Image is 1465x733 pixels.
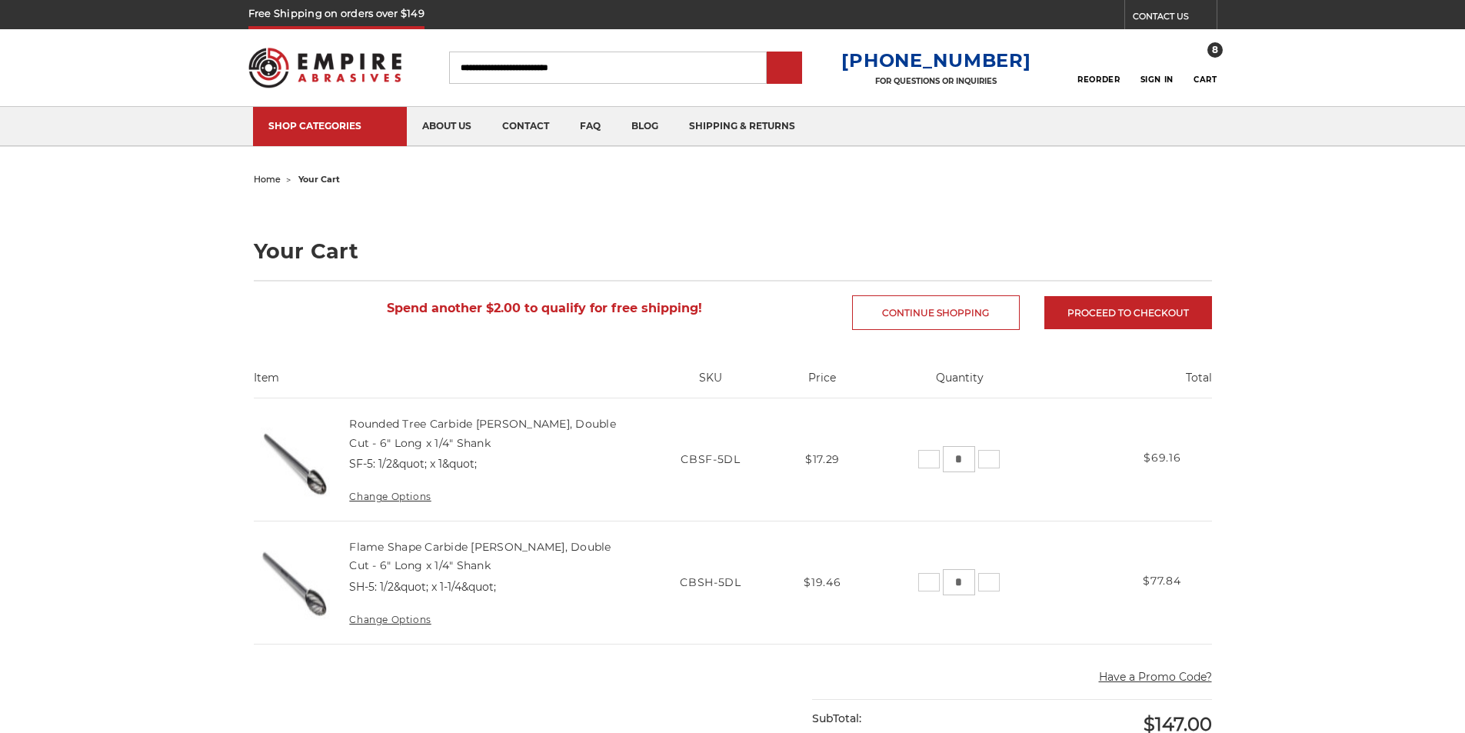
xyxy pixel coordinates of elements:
[407,107,487,146] a: about us
[298,174,340,185] span: your cart
[254,241,1212,262] h1: Your Cart
[852,295,1020,330] a: Continue Shopping
[1194,51,1217,85] a: 8 Cart
[349,417,616,449] a: Rounded Tree Carbide [PERSON_NAME], Double Cut - 6" Long x 1/4" Shank
[616,107,674,146] a: blog
[268,120,391,132] div: SHOP CATEGORIES
[943,569,975,595] input: Flame Shape Carbide Burr, Double Cut - 6" Long x 1/4" Shank Quantity:
[248,38,402,98] img: Empire Abrasives
[254,370,641,398] th: Item
[943,446,975,472] input: Rounded Tree Carbide Burr, Double Cut - 6" Long x 1/4" Shank Quantity:
[1077,51,1120,84] a: Reorder
[349,540,611,572] a: Flame Shape Carbide [PERSON_NAME], Double Cut - 6" Long x 1/4" Shank
[864,370,1055,398] th: Quantity
[1133,8,1217,29] a: CONTACT US
[1144,451,1180,465] strong: $69.16
[349,456,477,472] dd: SF-5: 1/2&quot; x 1&quot;
[254,398,334,521] img: Rounded Tree Carbide Burr, Double Cut - 6" Long x 1/4" Shank
[805,452,840,466] span: $17.29
[1044,296,1212,329] a: Proceed to checkout
[1140,75,1174,85] span: Sign In
[254,174,281,185] a: home
[781,370,865,398] th: Price
[349,579,496,595] dd: SH-5: 1/2&quot; x 1-1/4&quot;
[349,614,431,625] a: Change Options
[674,107,811,146] a: shipping & returns
[841,49,1030,72] a: [PHONE_NUMBER]
[1207,42,1223,58] span: 8
[769,53,800,84] input: Submit
[254,521,334,644] img: Flame Shape Carbide Burr, Double Cut - 6" Long x 1/4" Shank
[804,575,841,589] span: $19.46
[564,107,616,146] a: faq
[681,452,741,466] span: CBSF-5DL
[1055,370,1211,398] th: Total
[487,107,564,146] a: contact
[680,575,741,589] span: CBSH-5DL
[841,76,1030,86] p: FOR QUESTIONS OR INQUIRIES
[641,370,780,398] th: SKU
[349,491,431,502] a: Change Options
[1194,75,1217,85] span: Cart
[387,301,702,315] span: Spend another $2.00 to qualify for free shipping!
[1077,75,1120,85] span: Reorder
[1143,574,1180,588] strong: $77.84
[1099,669,1212,685] button: Have a Promo Code?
